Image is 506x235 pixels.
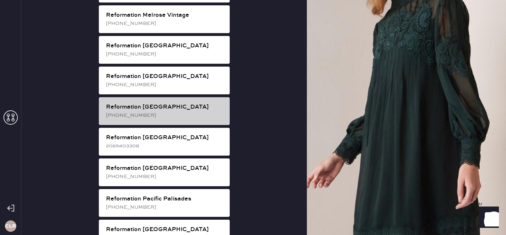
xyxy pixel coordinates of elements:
div: Reformation [GEOGRAPHIC_DATA] [106,103,224,111]
div: Reformation [GEOGRAPHIC_DATA] [106,42,224,50]
div: [PHONE_NUMBER] [106,20,224,27]
h3: CLR [5,224,16,229]
div: Reformation [GEOGRAPHIC_DATA] [106,134,224,142]
div: Reformation [GEOGRAPHIC_DATA] [106,164,224,173]
div: [PHONE_NUMBER] [106,81,224,89]
iframe: Front Chat [472,203,503,234]
div: [PHONE_NUMBER] [106,50,224,58]
div: Reformation [GEOGRAPHIC_DATA] [106,225,224,234]
div: Reformation [GEOGRAPHIC_DATA] [106,72,224,81]
div: [PHONE_NUMBER] [106,173,224,181]
div: Reformation Melrose Vintage [106,11,224,20]
div: Reformation Pacific Palisades [106,195,224,203]
div: [PHONE_NUMBER] [106,111,224,119]
div: [PHONE_NUMBER] [106,203,224,211]
div: 2069403308 [106,142,224,150]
